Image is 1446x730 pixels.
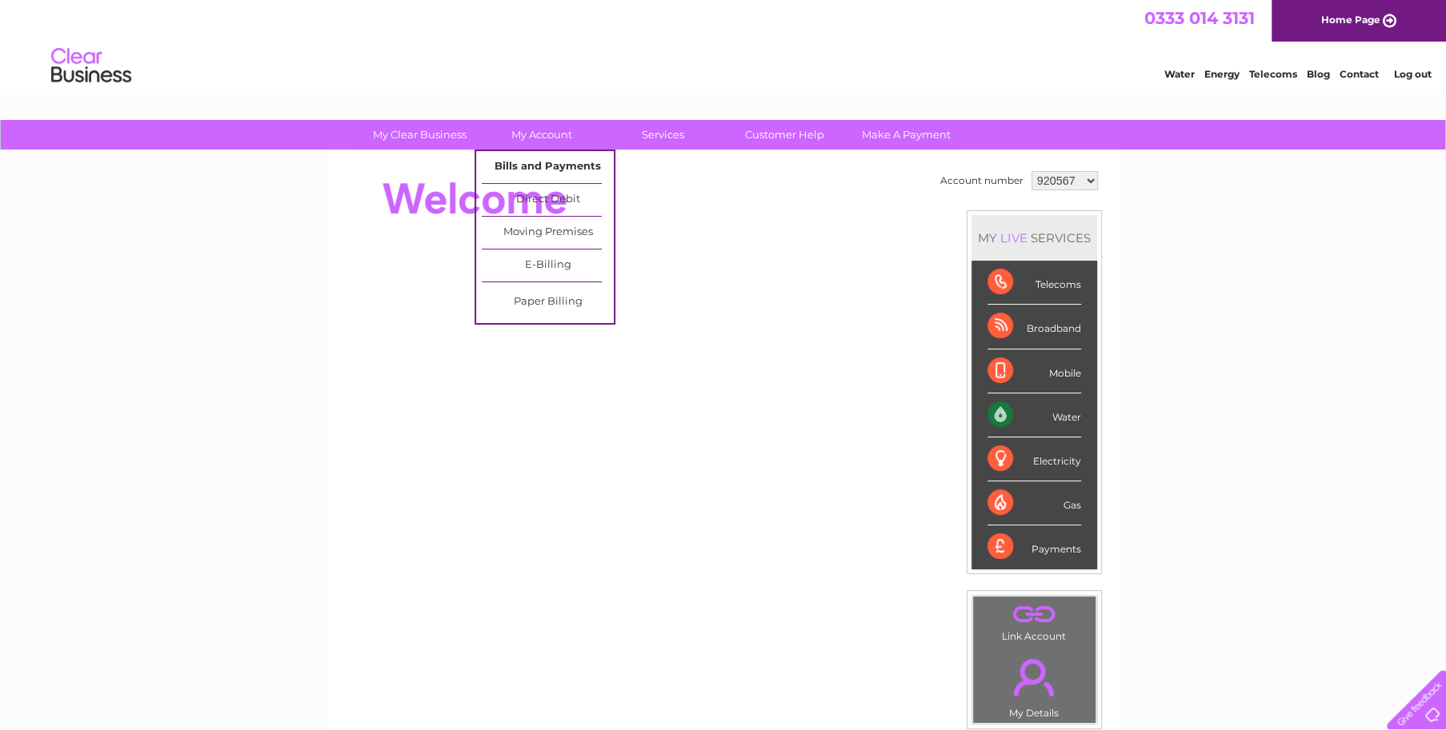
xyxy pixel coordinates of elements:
[987,481,1081,525] div: Gas
[482,286,614,318] a: Paper Billing
[346,9,1102,78] div: Clear Business is a trading name of Verastar Limited (registered in [GEOGRAPHIC_DATA] No. 3667643...
[1340,68,1379,80] a: Contact
[482,249,614,281] a: E-Billing
[50,42,132,90] img: logo.png
[354,120,486,150] a: My Clear Business
[997,230,1031,245] div: LIVE
[475,120,607,150] a: My Account
[482,217,614,249] a: Moving Premises
[1164,68,1195,80] a: Water
[1307,68,1330,80] a: Blog
[840,120,972,150] a: Make A Payment
[972,596,1096,646] td: Link Account
[977,600,1092,628] a: .
[987,437,1081,481] div: Electricity
[719,120,851,150] a: Customer Help
[1393,68,1431,80] a: Log out
[987,349,1081,393] div: Mobile
[936,167,1027,194] td: Account number
[987,261,1081,305] div: Telecoms
[972,645,1096,724] td: My Details
[987,393,1081,437] div: Water
[1249,68,1297,80] a: Telecoms
[1204,68,1240,80] a: Energy
[482,151,614,183] a: Bills and Payments
[971,215,1097,261] div: MY SERVICES
[987,305,1081,349] div: Broadband
[977,649,1092,705] a: .
[987,525,1081,568] div: Payments
[482,184,614,216] a: Direct Debit
[597,120,729,150] a: Services
[1144,8,1255,28] a: 0333 014 3131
